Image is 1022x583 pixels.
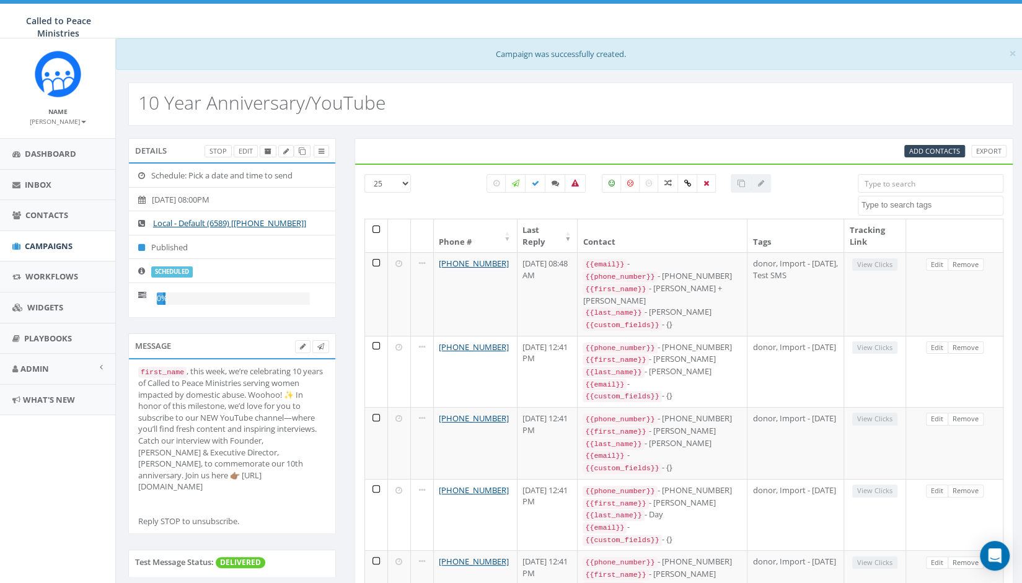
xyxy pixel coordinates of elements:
[319,146,324,156] span: View Campaign Delivery Statistics
[747,252,844,335] td: donor, Import - [DATE], Test SMS
[583,307,644,318] code: {{last_name}}
[157,292,165,305] div: 0%
[583,568,742,581] div: - [PERSON_NAME]
[583,390,742,402] div: - {}
[583,379,627,390] code: {{email}}
[151,266,193,278] label: scheduled
[20,363,49,374] span: Admin
[583,522,627,533] code: {{email}}
[747,219,844,252] th: Tags
[747,336,844,408] td: donor, Import - [DATE]
[25,148,76,159] span: Dashboard
[518,479,578,551] td: [DATE] 12:41 PM
[583,510,644,521] code: {{last_name}}
[583,259,627,270] code: {{email}}
[434,219,518,252] th: Phone #: activate to sort column ascending
[27,302,63,313] span: Widgets
[525,174,546,193] label: Delivered
[25,209,68,221] span: Contacts
[1009,45,1016,62] span: ×
[505,174,526,193] label: Sending
[980,541,1010,571] div: Open Intercom Messenger
[583,283,742,306] div: - [PERSON_NAME] + [PERSON_NAME]
[30,117,86,126] small: [PERSON_NAME]
[439,484,509,496] a: [PHONE_NUMBER]
[583,270,742,283] div: - [PHONE_NUMBER]
[677,174,698,193] label: Link Clicked
[1009,47,1016,60] button: Close
[583,426,648,437] code: {{first_name}}
[926,556,948,569] a: Edit
[153,217,306,229] a: Local - Default (6589) [[PHONE_NUMBER]]
[639,174,659,193] label: Neutral
[583,462,742,474] div: - {}
[583,437,742,450] div: - [PERSON_NAME]
[948,258,984,271] a: Remove
[602,174,622,193] label: Positive
[265,146,271,156] span: Archive Campaign
[861,199,1003,211] textarea: Search
[583,366,742,378] div: - [PERSON_NAME]
[583,341,742,354] div: - [PHONE_NUMBER]
[904,145,965,158] a: Add Contacts
[138,172,151,180] i: Schedule: Pick a date and time to send
[858,174,1003,193] input: Type to search
[583,556,742,568] div: - [PHONE_NUMBER]
[583,354,648,366] code: {{first_name}}
[578,219,747,252] th: Contact
[317,341,324,351] span: Send Test Message
[25,271,78,282] span: Workflows
[583,391,661,402] code: {{custom_fields}}
[909,146,960,156] span: Add Contacts
[216,557,265,568] span: DELIVERED
[697,174,716,193] label: Removed
[583,343,657,354] code: {{phone_number}}
[583,450,627,462] code: {{email}}
[129,235,335,260] li: Published
[583,318,742,331] div: - {}
[26,15,91,39] span: Called to Peace Ministries
[205,145,232,158] a: Stop
[138,367,187,378] code: first_name
[620,174,640,193] label: Negative
[283,146,289,156] span: Edit Campaign Title
[583,497,742,509] div: - [PERSON_NAME]
[747,479,844,551] td: donor, Import - [DATE]
[439,258,509,269] a: [PHONE_NUMBER]
[300,341,306,351] span: Edit Campaign Body
[25,179,51,190] span: Inbox
[138,92,385,113] h2: 10 Year Anniversary/YouTube
[948,341,984,354] a: Remove
[35,51,81,97] img: Rally_Corp_Icon.png
[844,219,906,252] th: Tracking Link
[129,187,335,212] li: [DATE] 08:00PM
[129,164,335,188] li: Schedule: Pick a date and time to send
[234,145,258,158] a: Edit
[926,341,948,354] a: Edit
[583,353,742,366] div: - [PERSON_NAME]
[971,145,1007,158] a: Export
[583,414,657,425] code: {{phone_number}}
[128,138,336,163] div: Details
[24,333,72,344] span: Playbooks
[583,569,648,581] code: {{first_name}}
[545,174,566,193] label: Replied
[30,115,86,126] a: [PERSON_NAME]
[583,535,661,546] code: {{custom_fields}}
[25,240,73,252] span: Campaigns
[948,484,984,498] a: Remove
[48,107,68,116] small: Name
[439,341,509,353] a: [PHONE_NUMBER]
[518,219,578,252] th: Last Reply: activate to sort column ascending
[439,413,509,424] a: [PHONE_NUMBER]
[583,367,644,378] code: {{last_name}}
[909,146,960,156] span: CSV files only
[583,521,742,533] div: -
[926,258,948,271] a: Edit
[583,484,742,497] div: - [PHONE_NUMBER]
[747,407,844,479] td: donor, Import - [DATE]
[583,449,742,462] div: -
[299,146,306,156] span: Clone Campaign
[583,463,661,474] code: {{custom_fields}}
[658,174,679,193] label: Mixed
